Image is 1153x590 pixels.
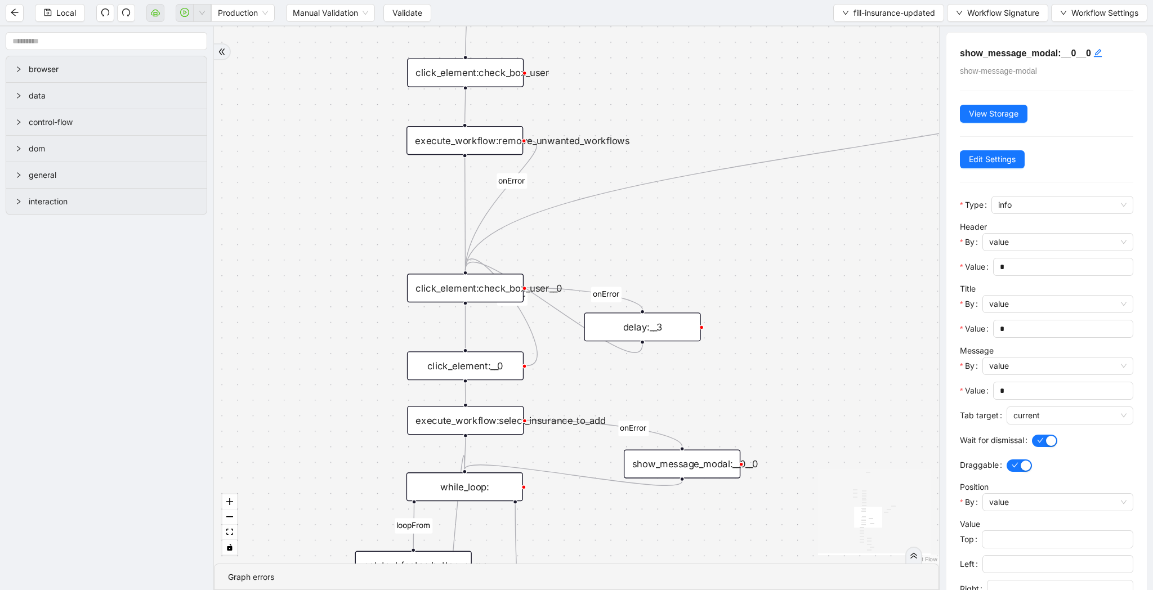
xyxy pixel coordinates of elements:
span: general [29,169,198,181]
div: general [6,162,207,188]
button: downWorkflow Settings [1051,4,1147,22]
div: data [6,83,207,109]
span: cloud-server [151,8,160,17]
div: execute_workflow:remove_unwanted_workflows [406,126,523,155]
span: save [44,8,52,16]
span: Local [56,7,76,19]
span: control-flow [29,116,198,128]
span: Workflow Signature [967,7,1039,19]
button: downWorkflow Signature [947,4,1048,22]
div: click_element:check_box_user [407,59,524,87]
span: Draggable [960,459,999,471]
div: interaction [6,189,207,214]
button: undo [96,4,114,22]
div: execute_workflow:select_insurance_to_add [407,406,524,435]
span: Production [218,5,268,21]
span: Type [965,199,984,211]
button: View Storage [960,105,1027,123]
span: current [1013,407,1127,424]
span: value [989,234,1127,251]
span: arrow-left [10,8,19,17]
span: right [15,92,22,99]
span: double-right [218,48,226,56]
span: double-right [910,552,918,560]
span: right [15,145,22,152]
div: show_message_modal:__0__0 [624,450,740,479]
label: Message [960,346,994,355]
span: edit [1093,48,1102,57]
button: cloud-server [146,4,164,22]
span: Value [965,323,985,335]
span: value [989,296,1127,312]
div: click to edit id [1093,46,1102,60]
span: down [956,10,963,16]
div: Graph errors [228,571,925,583]
span: By [965,496,975,508]
div: dom [6,136,207,162]
g: Edge from click_element:check_box_user__0 to delay:__3 [527,287,642,310]
div: browser [6,56,207,82]
span: play-circle [180,8,189,17]
span: Validate [392,7,422,19]
button: toggle interactivity [222,540,237,555]
span: show-message-modal [960,66,1037,75]
span: View Storage [969,108,1018,120]
button: zoom in [222,494,237,509]
span: info [998,196,1127,213]
button: Validate [383,4,431,22]
span: Workflow Settings [1071,7,1138,19]
button: redo [117,4,135,22]
div: get_text:footer_button_name [355,551,472,580]
g: Edge from while_loop: to get_text:footer_button_name [395,504,432,548]
span: Wait for dismissal [960,434,1024,446]
span: fill-insurance-updated [853,7,935,19]
button: arrow-left [6,4,24,22]
button: fit view [222,525,237,540]
span: By [965,360,975,372]
g: Edge from click_element:__0 to click_element:check_box_user__0 [466,259,538,366]
div: click_element:__0 [407,351,524,380]
span: value [989,357,1127,374]
span: redo [122,8,131,17]
span: value [989,494,1127,511]
button: down [193,4,211,22]
button: downfill-insurance-updated [833,4,944,22]
span: down [199,10,205,16]
span: right [15,172,22,178]
div: while_loop: [406,472,523,501]
g: Edge from execute_workflow:remove_unwanted_workflows to click_element:check_box_user__0 [466,140,537,270]
span: right [15,198,22,205]
div: click_element:check_box_user__0 [407,274,524,302]
a: React Flow attribution [908,556,937,562]
span: undo [101,8,110,17]
span: Top [960,533,974,546]
div: delay:__3 [584,312,700,341]
h5: show_message_modal:__0__0 [960,46,1133,60]
button: play-circle [176,4,194,22]
span: right [15,119,22,126]
label: Position [960,482,989,491]
span: browser [29,63,198,75]
div: control-flow [6,109,207,135]
label: Title [960,284,976,293]
button: Edit Settings [960,150,1025,168]
span: right [15,66,22,73]
span: data [29,90,198,102]
label: Header [960,222,987,231]
span: Value [965,261,985,273]
span: down [842,10,849,16]
span: Value [965,385,985,397]
span: Edit Settings [969,153,1016,166]
button: zoom out [222,509,237,525]
button: saveLocal [35,4,85,22]
span: dom [29,142,198,155]
g: Edge from show_message_modal:__0__0 to while_loop: [464,465,682,486]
